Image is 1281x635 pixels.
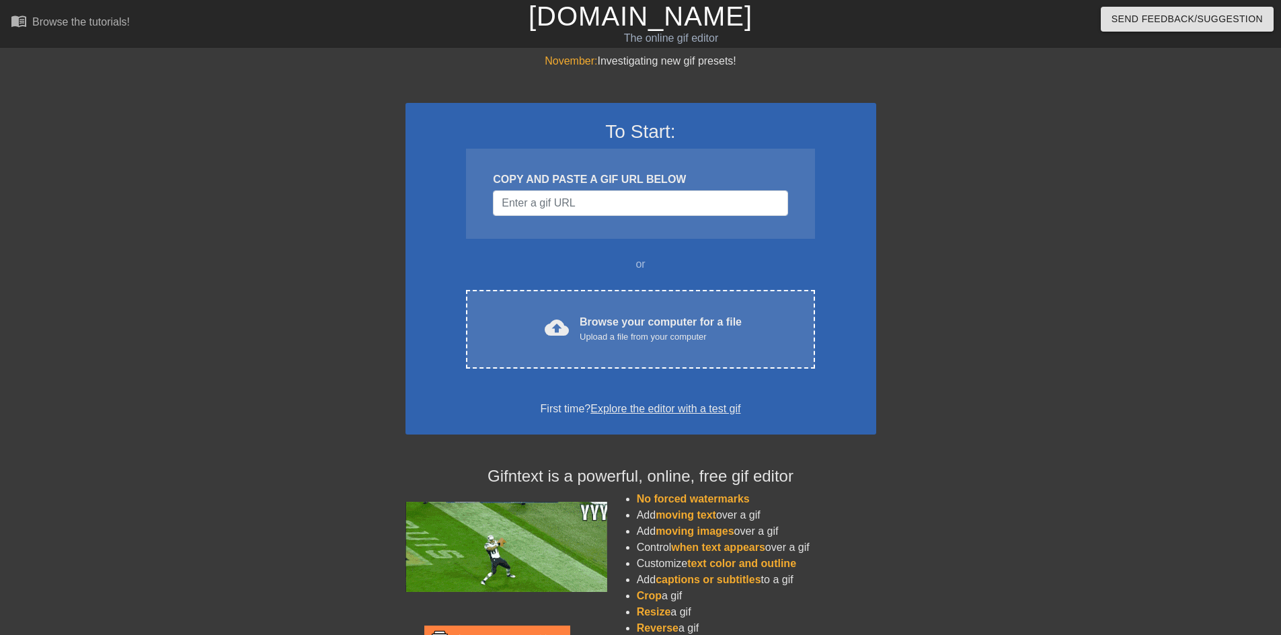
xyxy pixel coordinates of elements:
[637,539,876,556] li: Control over a gif
[637,493,750,505] span: No forced watermarks
[637,622,678,634] span: Reverse
[637,590,662,601] span: Crop
[687,558,796,569] span: text color and outline
[11,13,27,29] span: menu_book
[434,30,908,46] div: The online gif editor
[671,541,765,553] span: when text appears
[637,556,876,572] li: Customize
[656,574,761,585] span: captions or subtitles
[580,330,742,344] div: Upload a file from your computer
[637,507,876,523] li: Add over a gif
[545,315,569,340] span: cloud_upload
[423,401,859,417] div: First time?
[1112,11,1263,28] span: Send Feedback/Suggestion
[405,53,876,69] div: Investigating new gif presets!
[11,13,130,34] a: Browse the tutorials!
[1101,7,1274,32] button: Send Feedback/Suggestion
[656,509,716,521] span: moving text
[656,525,734,537] span: moving images
[637,606,671,618] span: Resize
[637,523,876,539] li: Add over a gif
[405,467,876,486] h4: Gifntext is a powerful, online, free gif editor
[637,572,876,588] li: Add to a gif
[529,1,752,31] a: [DOMAIN_NAME]
[423,120,859,143] h3: To Start:
[637,588,876,604] li: a gif
[637,604,876,620] li: a gif
[405,502,607,592] img: football_small.gif
[545,55,597,67] span: November:
[32,16,130,28] div: Browse the tutorials!
[493,172,787,188] div: COPY AND PASTE A GIF URL BELOW
[580,314,742,344] div: Browse your computer for a file
[590,403,740,414] a: Explore the editor with a test gif
[440,256,841,272] div: or
[493,190,787,216] input: Username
